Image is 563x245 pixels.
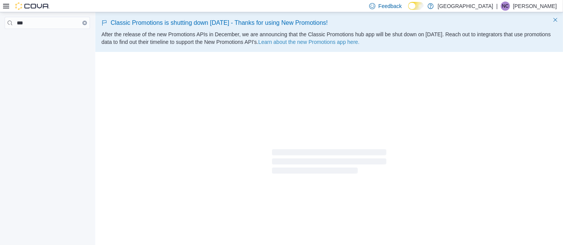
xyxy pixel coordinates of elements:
[272,151,386,175] span: Loading
[378,2,402,10] span: Feedback
[258,39,359,45] a: Learn about the new Promotions app here.
[501,2,510,11] div: Nathan Curtin
[502,2,508,11] span: NC
[438,2,493,11] p: [GEOGRAPHIC_DATA]
[513,2,557,11] p: [PERSON_NAME]
[551,15,560,24] button: Dismiss this callout
[101,18,557,27] p: Classic Promotions is shutting down [DATE] - Thanks for using New Promotions!
[15,2,50,10] img: Cova
[5,31,90,49] nav: Complex example
[82,21,87,25] button: Clear input
[408,2,424,10] input: Dark Mode
[496,2,498,11] p: |
[101,31,557,46] p: After the release of the new Promotions APIs in December, we are announcing that the Classic Prom...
